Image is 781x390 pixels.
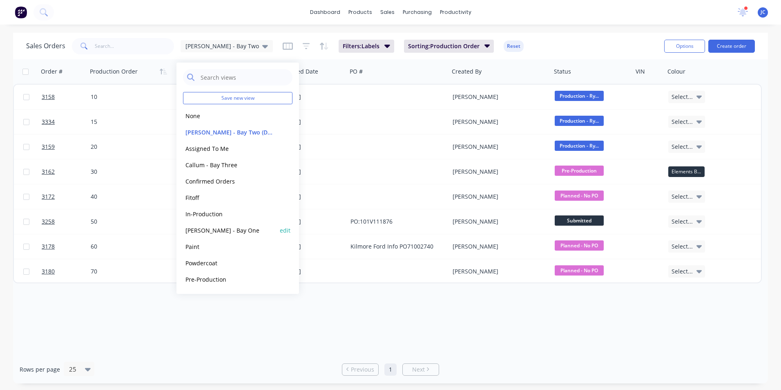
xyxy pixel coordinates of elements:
[339,363,442,376] ul: Pagination
[453,168,543,176] div: [PERSON_NAME]
[668,166,705,177] div: Elements Black - Powdercoat
[283,242,344,251] div: [DATE]
[339,40,394,53] button: Filters:Labels
[672,267,693,276] span: Select...
[42,234,91,259] a: 3178
[672,193,693,201] span: Select...
[555,240,604,251] span: Planned - No PO
[672,118,693,126] span: Select...
[555,116,604,126] span: Production - Ry...
[672,143,693,151] span: Select...
[283,143,344,151] div: [DATE]
[95,38,174,54] input: Search...
[280,226,290,235] button: edit
[90,67,138,76] div: Production Order
[672,217,693,226] span: Select...
[42,118,55,126] span: 3334
[351,365,374,374] span: Previous
[183,111,276,121] button: None
[91,242,170,251] div: 60
[672,93,693,101] span: Select...
[342,365,378,374] a: Previous page
[504,40,524,52] button: Reset
[664,40,705,53] button: Options
[453,217,543,226] div: [PERSON_NAME]
[376,6,399,18] div: sales
[283,168,344,176] div: [DATE]
[452,67,482,76] div: Created By
[636,67,645,76] div: VIN
[555,215,604,226] span: Submitted
[91,217,170,226] div: 50
[183,193,276,202] button: Fitoff
[42,110,91,134] a: 3334
[672,242,693,251] span: Select...
[91,168,170,176] div: 30
[41,67,62,76] div: Order #
[282,67,318,76] div: Created Date
[555,166,604,176] span: Pre-Production
[42,193,55,201] span: 3172
[555,191,604,201] span: Planned - No PO
[408,42,480,50] span: Sorting: Production Order
[555,141,604,151] span: Production - Ry...
[183,92,292,104] button: Save new view
[42,143,55,151] span: 3159
[183,177,276,186] button: Confirmed Orders
[554,67,571,76] div: Status
[200,69,288,85] input: Search views
[42,85,91,109] a: 3158
[42,168,55,176] span: 3162
[91,193,170,201] div: 40
[399,6,436,18] div: purchasing
[350,67,363,76] div: PO #
[403,365,439,374] a: Next page
[15,6,27,18] img: Factory
[412,365,425,374] span: Next
[183,226,276,235] button: [PERSON_NAME] - Bay One
[91,93,170,101] div: 10
[42,209,91,234] a: 3258
[453,242,543,251] div: [PERSON_NAME]
[183,242,276,251] button: Paint
[453,267,543,276] div: [PERSON_NAME]
[344,6,376,18] div: products
[555,91,604,101] span: Production - Ry...
[42,93,55,101] span: 3158
[26,42,65,50] h1: Sales Orders
[283,193,344,201] div: [DATE]
[453,118,543,126] div: [PERSON_NAME]
[555,265,604,276] span: Planned - No PO
[183,144,276,153] button: Assigned To Me
[42,259,91,284] a: 3180
[42,134,91,159] a: 3159
[350,217,441,226] div: PO:101V111876
[283,217,344,226] div: [DATE]
[183,275,276,284] button: Pre-Production
[183,209,276,219] button: In-Production
[761,9,765,16] span: JC
[436,6,475,18] div: productivity
[306,6,344,18] a: dashboard
[708,40,755,53] button: Create order
[283,118,344,126] div: [DATE]
[20,365,60,374] span: Rows per page
[42,217,55,226] span: 3258
[667,67,685,76] div: Colour
[42,184,91,209] a: 3172
[453,143,543,151] div: [PERSON_NAME]
[183,160,276,170] button: Callum - Bay Three
[42,267,55,276] span: 3180
[91,118,170,126] div: 15
[42,242,55,251] span: 3178
[350,242,441,251] div: Kilmore Ford Info PO71002740
[404,40,494,53] button: Sorting:Production Order
[91,267,170,276] div: 70
[343,42,379,50] span: Filters: Labels
[453,93,543,101] div: [PERSON_NAME]
[185,42,259,50] span: [PERSON_NAME] - Bay Two
[183,128,276,137] button: [PERSON_NAME] - Bay Two (Default)
[283,93,344,101] div: [DATE]
[91,143,170,151] div: 20
[283,267,344,276] div: [DATE]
